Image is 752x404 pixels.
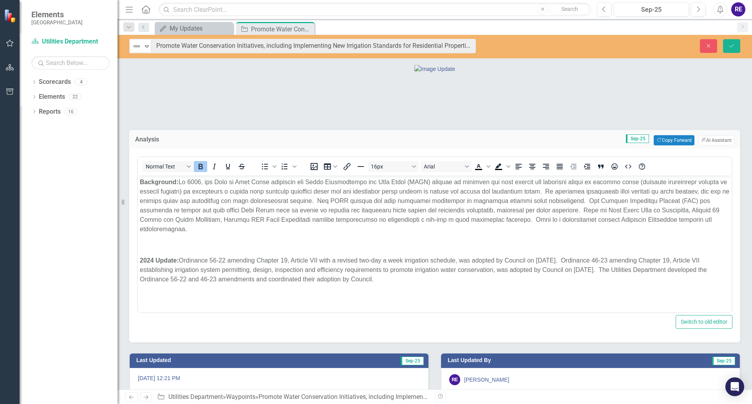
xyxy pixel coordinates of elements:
div: Promote Water Conservation Initiatives, including Implementing New Irrigation Standards for Resid... [251,24,313,34]
span: Sep-25 [712,357,735,365]
button: Align left [512,161,525,172]
button: Font Arial [421,161,472,172]
img: Image Update [414,65,455,73]
a: My Updates [157,24,231,33]
button: Horizontal line [354,161,367,172]
input: This field is required [151,39,476,53]
button: Font size 16px [368,161,419,172]
div: Open Intercom Messenger [725,377,744,396]
span: 16px [371,163,409,170]
button: Increase indent [580,161,594,172]
button: Blockquote [594,161,607,172]
button: Search [550,4,589,15]
div: Background color Black [492,161,512,172]
span: Normal Text [146,163,184,170]
button: Insert image [307,161,321,172]
button: Sep-25 [614,2,689,16]
small: [GEOGRAPHIC_DATA] [31,19,83,25]
img: Not Defined [132,42,141,51]
button: Table [321,161,340,172]
button: Align right [539,161,553,172]
div: Sep-25 [616,5,686,14]
button: Emojis [608,161,621,172]
a: Scorecards [39,78,71,87]
button: Underline [221,161,235,172]
input: Search Below... [31,56,110,70]
div: [DATE] 12:21 PM [130,368,428,391]
div: My Updates [170,24,231,33]
button: Decrease indent [567,161,580,172]
a: Utilities Department [168,393,223,400]
h3: Last Updated [136,357,307,363]
div: Promote Water Conservation Initiatives, including Implementing New Irrigation Standards for Resid... [258,393,575,400]
button: AI Assistant [698,135,734,145]
button: Bold [194,161,207,172]
div: Numbered list [278,161,298,172]
div: Bullet list [258,161,278,172]
button: Italic [208,161,221,172]
h3: Analysis [135,136,243,143]
a: Waypoints [226,393,255,400]
span: Elements [31,10,83,19]
div: RE [449,374,460,385]
div: [PERSON_NAME] [464,376,509,384]
span: Arial [424,163,462,170]
h3: Last Updated By [448,357,633,363]
span: Search [561,6,578,12]
div: Text color Black [472,161,492,172]
button: Justify [553,161,566,172]
button: Insert/edit link [340,161,354,172]
button: Block Normal Text [143,161,193,172]
a: Reports [39,107,61,116]
button: Align center [526,161,539,172]
div: 16 [65,108,77,115]
button: Copy Forward [654,135,694,145]
button: Switch to old editor [676,315,732,329]
span: Sep-25 [626,134,649,143]
img: ClearPoint Strategy [4,9,18,23]
span: Sep-25 [401,357,424,365]
div: » » [157,393,429,402]
a: Utilities Department [31,37,110,46]
button: Help [635,161,649,172]
iframe: Rich Text Area [138,176,732,312]
div: 22 [69,94,81,100]
input: Search ClearPoint... [159,3,591,16]
a: Elements [39,92,65,101]
div: 4 [75,79,87,85]
button: RE [731,2,745,16]
button: Strikethrough [235,161,248,172]
button: HTML Editor [622,161,635,172]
